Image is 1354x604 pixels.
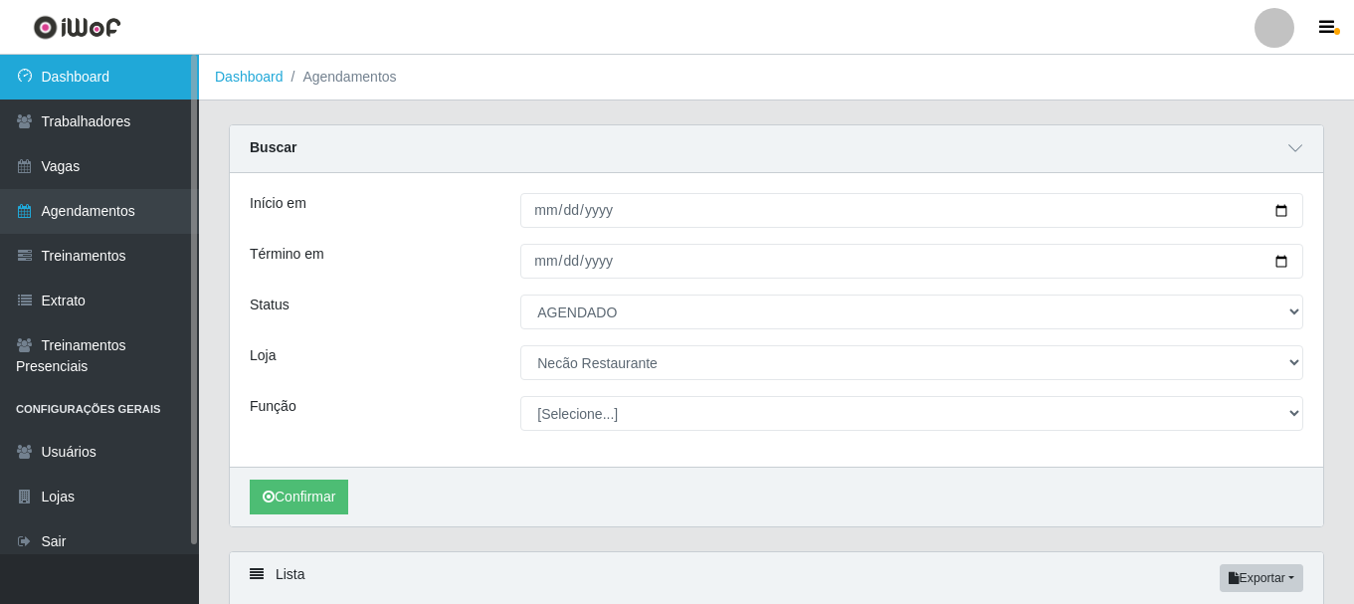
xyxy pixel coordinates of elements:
[520,193,1303,228] input: 00/00/0000
[199,55,1354,101] nav: breadcrumb
[250,244,324,265] label: Término em
[250,396,296,417] label: Função
[520,244,1303,279] input: 00/00/0000
[1220,564,1303,592] button: Exportar
[250,295,290,315] label: Status
[33,15,121,40] img: CoreUI Logo
[215,69,284,85] a: Dashboard
[250,193,306,214] label: Início em
[250,139,296,155] strong: Buscar
[250,480,348,514] button: Confirmar
[250,345,276,366] label: Loja
[284,67,397,88] li: Agendamentos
